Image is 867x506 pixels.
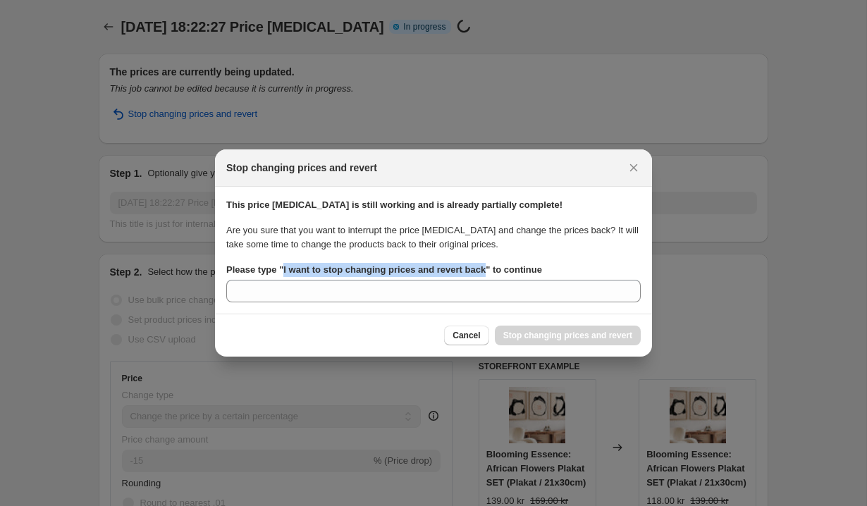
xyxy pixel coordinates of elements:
[444,326,488,345] button: Cancel
[226,223,641,252] p: Are you sure that you want to interrupt the price [MEDICAL_DATA] and change the prices back? It w...
[453,330,480,341] span: Cancel
[226,199,562,210] strong: This price [MEDICAL_DATA] is still working and is already partially complete!
[624,158,644,178] button: Close
[226,264,542,275] b: Please type " I want to stop changing prices and revert back " to continue
[226,161,377,175] h2: Stop changing prices and revert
